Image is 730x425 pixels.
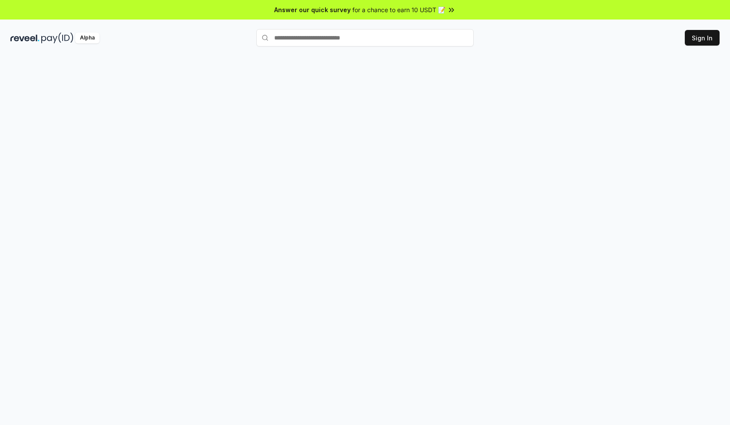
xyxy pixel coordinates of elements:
[10,33,40,43] img: reveel_dark
[75,33,100,43] div: Alpha
[685,30,720,46] button: Sign In
[41,33,73,43] img: pay_id
[274,5,351,14] span: Answer our quick survey
[352,5,445,14] span: for a chance to earn 10 USDT 📝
